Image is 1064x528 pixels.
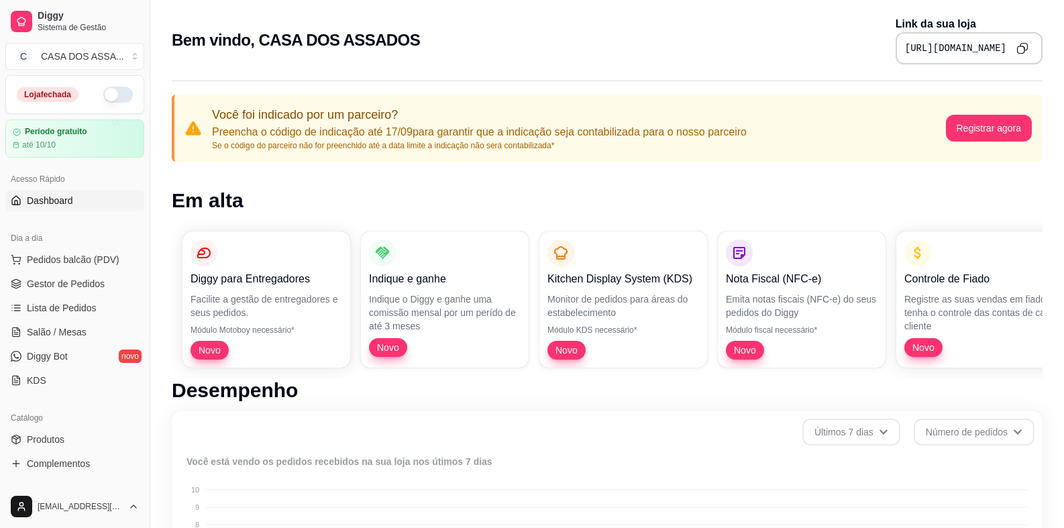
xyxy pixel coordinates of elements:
a: Período gratuitoaté 10/10 [5,119,144,158]
span: KDS [27,374,46,387]
p: Kitchen Display System (KDS) [547,271,699,287]
button: Nota Fiscal (NFC-e)Emita notas fiscais (NFC-e) do seus pedidos do DiggyMódulo fiscal necessário*Novo [718,231,886,368]
p: Registre as suas vendas em fiado e tenha o controle das contas de cada cliente [904,293,1056,333]
div: Loja fechada [17,87,78,102]
a: Dashboard [5,190,144,211]
button: [EMAIL_ADDRESS][DOMAIN_NAME] [5,490,144,523]
span: C [17,50,30,63]
p: Facilite a gestão de entregadores e seus pedidos. [191,293,342,319]
pre: [URL][DOMAIN_NAME] [905,42,1006,55]
button: Últimos 7 dias [802,419,900,445]
p: Preencha o código de indicação até 17/09 para garantir que a indicação seja contabilizada para o ... [212,124,747,140]
span: Diggy [38,10,139,22]
button: Copy to clipboard [1012,38,1033,59]
button: Número de pedidos [914,419,1034,445]
span: Sistema de Gestão [38,22,139,33]
div: Dia a dia [5,227,144,249]
span: Produtos [27,433,64,446]
p: Módulo fiscal necessário* [726,325,877,335]
button: Diggy para EntregadoresFacilite a gestão de entregadores e seus pedidos.Módulo Motoboy necessário... [182,231,350,368]
a: Salão / Mesas [5,321,144,343]
p: Nota Fiscal (NFC-e) [726,271,877,287]
a: Complementos [5,453,144,474]
button: Alterar Status [103,87,133,103]
tspan: 10 [191,486,199,494]
tspan: 9 [195,503,199,511]
a: Lista de Pedidos [5,297,144,319]
div: CASA DOS ASSA ... [41,50,124,63]
span: Novo [372,341,405,354]
article: Período gratuito [25,127,87,137]
h1: Desempenho [172,378,1043,403]
button: Select a team [5,43,144,70]
span: Lista de Pedidos [27,301,97,315]
p: Controle de Fiado [904,271,1056,287]
button: Indique e ganheIndique o Diggy e ganhe uma comissão mensal por um perído de até 3 mesesNovo [361,231,529,368]
p: Diggy para Entregadores [191,271,342,287]
button: Registrar agora [946,115,1032,142]
div: Catálogo [5,407,144,429]
a: Diggy Botnovo [5,346,144,367]
span: Novo [550,344,583,357]
p: Link da sua loja [896,16,1043,32]
p: Indique o Diggy e ganhe uma comissão mensal por um perído de até 3 meses [369,293,521,333]
button: Pedidos balcão (PDV) [5,249,144,270]
span: Novo [729,344,761,357]
a: Produtos [5,429,144,450]
button: Controle de FiadoRegistre as suas vendas em fiado e tenha o controle das contas de cada clienteNovo [896,231,1064,368]
p: Indique e ganhe [369,271,521,287]
span: Diggy Bot [27,350,68,363]
span: Novo [907,341,940,354]
article: até 10/10 [22,140,56,150]
text: Você está vendo os pedidos recebidos na sua loja nos útimos 7 dias [187,456,492,467]
p: Emita notas fiscais (NFC-e) do seus pedidos do Diggy [726,293,877,319]
span: Gestor de Pedidos [27,277,105,291]
a: KDS [5,370,144,391]
h1: Em alta [172,189,1043,213]
p: Módulo Motoboy necessário* [191,325,342,335]
p: Você foi indicado por um parceiro? [212,105,747,124]
p: Módulo KDS necessário* [547,325,699,335]
p: Se o código do parceiro não for preenchido até a data limite a indicação não será contabilizada* [212,140,747,151]
span: Salão / Mesas [27,325,87,339]
h2: Bem vindo, CASA DOS ASSADOS [172,30,420,51]
a: Gestor de Pedidos [5,273,144,295]
span: Pedidos balcão (PDV) [27,253,119,266]
span: [EMAIL_ADDRESS][DOMAIN_NAME] [38,501,123,512]
a: DiggySistema de Gestão [5,5,144,38]
button: Kitchen Display System (KDS)Monitor de pedidos para áreas do estabelecimentoMódulo KDS necessário... [539,231,707,368]
span: Complementos [27,457,90,470]
p: Monitor de pedidos para áreas do estabelecimento [547,293,699,319]
div: Acesso Rápido [5,168,144,190]
span: Dashboard [27,194,73,207]
span: Novo [193,344,226,357]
